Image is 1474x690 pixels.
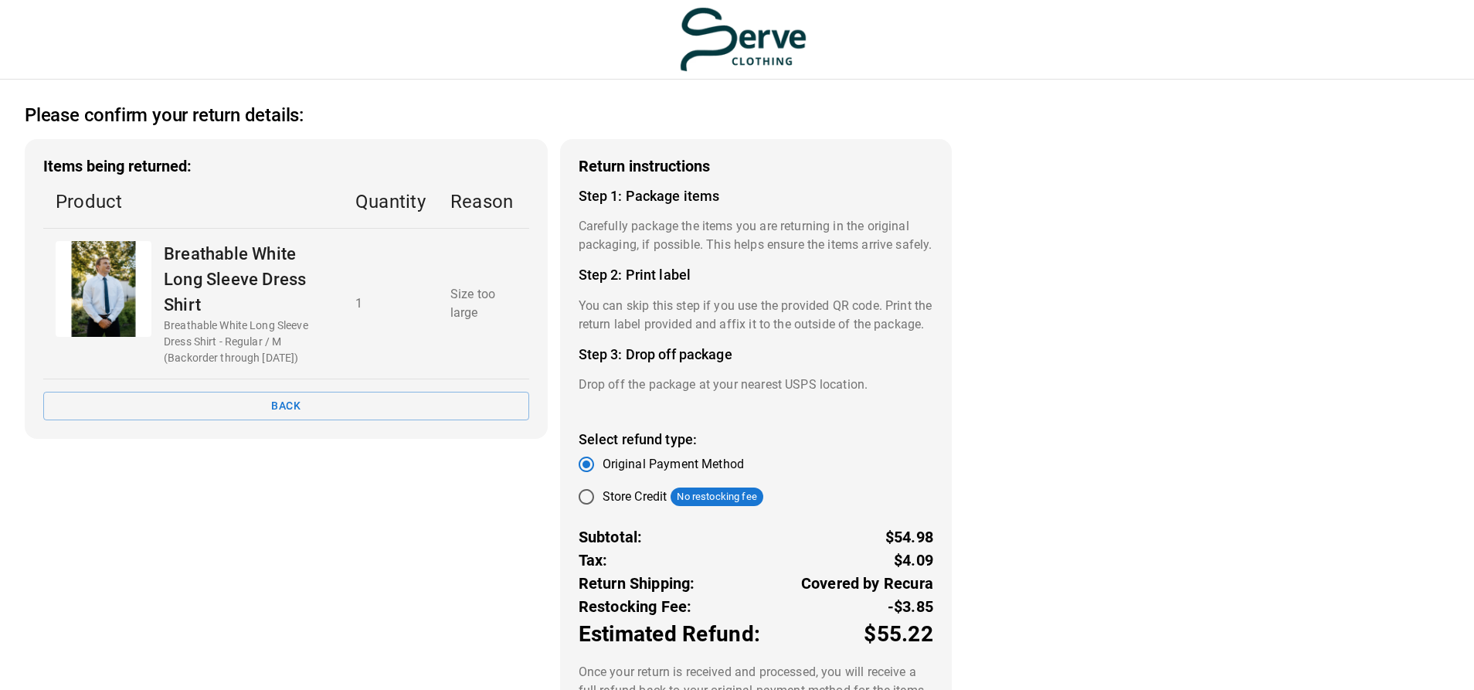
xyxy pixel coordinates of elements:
[679,6,807,73] img: serve-clothing.myshopify.com-3331c13f-55ad-48ba-bef5-e23db2fa8125
[801,572,933,595] p: Covered by Recura
[603,455,744,474] span: Original Payment Method
[43,392,529,420] button: Back
[450,285,517,322] p: Size too large
[56,188,331,216] p: Product
[579,618,760,651] p: Estimated Refund:
[579,158,933,175] h3: Return instructions
[164,241,331,318] p: Breathable White Long Sleeve Dress Shirt
[579,595,692,618] p: Restocking Fee:
[579,188,933,205] h4: Step 1: Package items
[579,376,933,394] p: Drop off the package at your nearest USPS location.
[450,188,517,216] p: Reason
[885,525,933,549] p: $54.98
[43,158,529,175] h3: Items being returned:
[894,549,933,572] p: $4.09
[355,188,426,216] p: Quantity
[56,241,151,337] div: Breathable White Long Sleeve Dress Shirt - Serve Clothing
[164,318,331,366] p: Breathable White Long Sleeve Dress Shirt - Regular / M (Backorder through [DATE])
[603,488,763,506] div: Store Credit
[579,267,933,284] h4: Step 2: Print label
[864,618,933,651] p: $55.22
[579,346,933,363] h4: Step 3: Drop off package
[888,595,933,618] p: -$3.85
[579,297,933,334] p: You can skip this step if you use the provided QR code. Print the return label provided and affix...
[579,549,608,572] p: Tax:
[355,294,426,313] p: 1
[25,104,304,127] h2: Please confirm your return details:
[579,217,933,254] p: Carefully package the items you are returning in the original packaging, if possible. This helps ...
[579,572,695,595] p: Return Shipping:
[671,489,763,505] span: No restocking fee
[579,525,643,549] p: Subtotal:
[579,431,933,448] h4: Select refund type:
